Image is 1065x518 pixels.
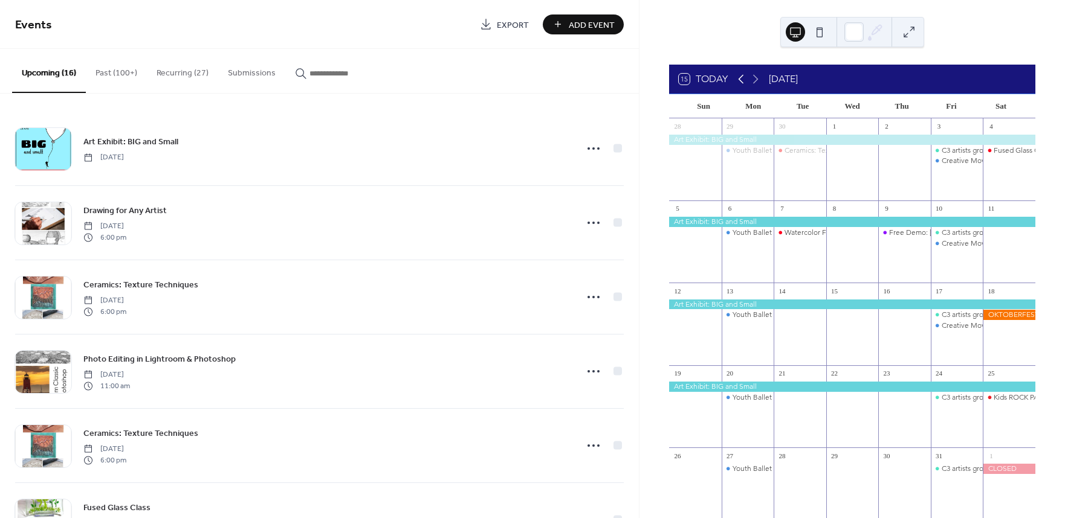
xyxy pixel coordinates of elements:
div: Youth Ballet [733,145,772,156]
a: Ceramics: Texture Techniques [83,426,198,440]
div: 16 [882,286,891,295]
div: 23 [882,369,891,378]
span: Photo Editing in Lightroom & Photoshop [83,353,236,366]
div: 24 [934,369,944,378]
div: Youth Ballet [733,310,772,320]
div: 28 [673,122,682,131]
span: Fused Glass Class [83,502,151,514]
div: Watercolor For All Levels [785,228,866,238]
div: 9 [882,204,891,213]
span: 6:00 pm [83,232,126,243]
div: 13 [725,286,734,295]
button: Submissions [218,49,285,92]
div: Creative Movement ages 2-4 [931,156,983,166]
span: Drawing for Any Artist [83,205,167,217]
a: Fused Glass Class [83,500,151,514]
div: C3 artists group [942,392,992,403]
div: 19 [673,369,682,378]
a: Ceramics: Texture Techniques [83,278,198,292]
div: Tue [778,94,827,118]
div: 27 [725,451,734,460]
div: 22 [830,369,839,378]
div: 29 [725,122,734,131]
div: Ceramics: Texture Techniques [774,145,826,156]
span: Export [497,19,529,31]
div: Mon [728,94,778,118]
div: Kids ROCK PAINTING! [994,392,1065,403]
div: Youth Ballet [722,392,774,403]
div: C3 artists group [942,310,992,320]
div: 11 [986,204,995,213]
span: [DATE] [83,369,130,380]
div: Youth Ballet [733,392,772,403]
div: 28 [777,451,786,460]
div: 3 [934,122,944,131]
span: [DATE] [83,152,124,163]
div: Art Exhibit: BIG and Small [669,217,1035,227]
div: C3 artists group [931,228,983,238]
span: Art Exhibit: BIG and Small [83,136,178,149]
div: 17 [934,286,944,295]
a: Drawing for Any Artist [83,203,167,217]
div: 6 [725,204,734,213]
div: 1 [986,451,995,460]
div: C3 artists group [931,310,983,320]
div: Youth Ballet [722,464,774,474]
div: Creative Movement ages 2-4 [931,321,983,331]
div: Art Exhibit: BIG and Small [669,135,1035,145]
div: 8 [830,204,839,213]
span: [DATE] [83,295,126,306]
div: Sun [679,94,728,118]
div: Wed [827,94,877,118]
span: 11:00 am [83,380,130,391]
span: Add Event [569,19,615,31]
div: 7 [777,204,786,213]
div: Art Exhibit: BIG and Small [669,299,1035,310]
button: Recurring (27) [147,49,218,92]
button: 15Today [675,71,732,88]
span: [DATE] [83,444,126,455]
span: 6:00 pm [83,455,126,465]
div: C3 artists group [931,464,983,474]
div: Ceramics: Texture Techniques [785,145,882,156]
div: 10 [934,204,944,213]
div: 30 [777,122,786,131]
div: 15 [830,286,839,295]
div: 26 [673,451,682,460]
div: 30 [882,451,891,460]
div: 12 [673,286,682,295]
div: C3 artists group [942,464,992,474]
div: C3 artists group [931,145,983,156]
span: [DATE] [83,221,126,232]
div: Fri [927,94,976,118]
div: Watercolor For All Levels [774,228,826,238]
div: Art Exhibit: BIG and Small [669,382,1035,392]
div: 14 [777,286,786,295]
div: 1 [830,122,839,131]
div: OKTOBERFEST! [983,310,1035,320]
div: [DATE] [769,72,798,86]
span: Events [15,13,52,37]
div: Fused Glass Class [983,145,1035,156]
div: Youth Ballet [722,310,774,320]
div: Creative Movement ages 2-4 [931,238,983,249]
div: Youth Ballet [733,464,772,474]
div: Youth Ballet [722,228,774,238]
div: 4 [986,122,995,131]
a: Art Exhibit: BIG and Small [83,135,178,149]
div: Fused Glass Class [994,145,1050,156]
div: Free Demo: Blacksmith artist Joe Lafata [878,228,931,238]
div: 29 [830,451,839,460]
button: Add Event [543,14,624,34]
div: Youth Ballet [733,228,772,238]
div: 31 [934,451,944,460]
span: Ceramics: Texture Techniques [83,279,198,292]
a: Photo Editing in Lightroom & Photoshop [83,352,236,366]
div: Youth Ballet [722,145,774,156]
div: C3 artists group [931,392,983,403]
div: 20 [725,369,734,378]
div: 21 [777,369,786,378]
div: 5 [673,204,682,213]
div: Sat [976,94,1026,118]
